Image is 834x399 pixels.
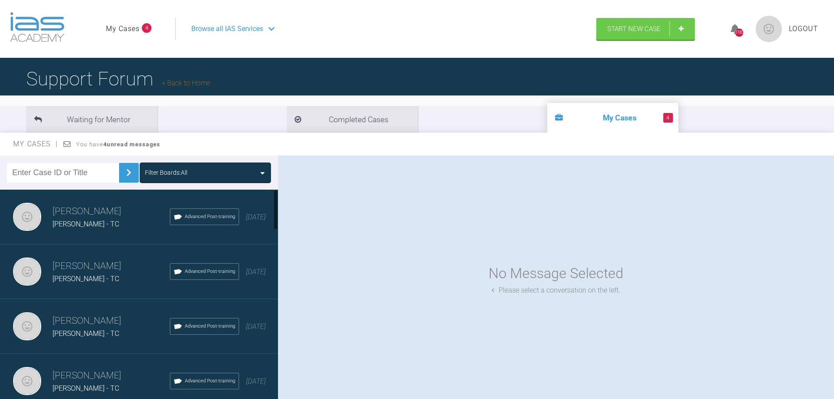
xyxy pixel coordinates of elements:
span: [DATE] [246,322,266,331]
img: profile.png [756,16,782,42]
h3: [PERSON_NAME] [53,259,170,274]
li: Waiting for Mentor [26,106,158,133]
div: Please select a conversation on the left. [492,285,620,296]
img: Tom Crotty [13,367,41,395]
strong: 4 unread messages [103,141,160,148]
span: Advanced Post-training [185,377,235,385]
li: Completed Cases [287,106,418,133]
h3: [PERSON_NAME] [53,314,170,328]
div: Filter Boards: All [145,168,187,177]
h3: [PERSON_NAME] [53,368,170,383]
img: chevronRight.28bd32b0.svg [122,166,136,180]
a: Back to Home [162,79,210,87]
span: Browse all IAS Services [191,23,263,35]
span: Start New Case [607,25,661,33]
img: Tom Crotty [13,312,41,340]
span: 4 [663,113,673,123]
img: Tom Crotty [13,203,41,231]
a: My Cases [106,23,140,35]
span: [PERSON_NAME] - TC [53,329,119,338]
input: Enter Case ID or Title [7,163,119,183]
a: Logout [789,23,818,35]
span: Advanced Post-training [185,213,235,221]
a: Start New Case [596,18,695,40]
span: [PERSON_NAME] - TC [53,384,119,392]
span: [PERSON_NAME] - TC [53,220,119,228]
span: 4 [142,23,151,33]
span: Advanced Post-training [185,322,235,330]
li: My Cases [547,103,679,133]
h3: [PERSON_NAME] [53,204,170,219]
div: 1183 [735,28,743,37]
img: Tom Crotty [13,258,41,286]
span: Advanced Post-training [185,268,235,275]
span: [DATE] [246,268,266,276]
span: [DATE] [246,213,266,221]
span: My Cases [13,140,58,148]
div: No Message Selected [489,262,623,285]
h1: Support Forum [26,64,210,94]
span: You have [76,141,161,148]
span: [PERSON_NAME] - TC [53,275,119,283]
span: [DATE] [246,377,266,385]
img: logo-light.3e3ef733.png [10,12,64,42]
